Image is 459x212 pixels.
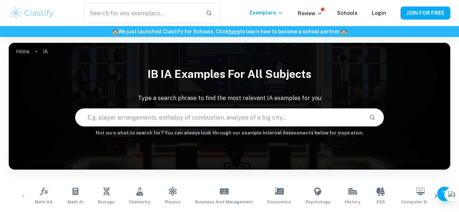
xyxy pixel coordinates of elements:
[366,111,378,124] button: Search
[112,29,118,34] span: 🏫
[165,199,181,205] span: Physics
[67,199,83,205] span: Math AI
[129,199,150,205] span: Chemistry
[1,28,458,36] h6: We just launched Clastify for Schools. Click to learn how to become a school partner.
[298,9,323,17] p: Review
[401,7,450,20] button: JOIN FOR FREE
[401,199,440,205] span: Computer Science
[250,9,283,17] p: Exemplars
[345,199,360,205] span: History
[377,199,385,205] span: ESS
[35,199,53,205] span: Math AA
[341,29,347,34] span: 🏫
[16,46,30,57] a: Home
[195,199,253,205] span: Business and Management
[9,94,450,103] p: Type a search phrase to find the most relevant IA examples for you
[306,199,330,205] span: Psychology
[84,3,200,23] input: Search for any exemplars...
[98,199,114,205] span: Biology
[337,10,357,16] a: Schools
[9,129,450,137] h6: Not sure what to search for? You can always look through our example Internal Assessments below f...
[267,199,291,205] span: Economics
[75,107,364,128] input: E.g. player arrangements, enthalpy of combustion, analysis of a big city...
[437,187,452,201] button: Help and Feedback
[9,6,55,20] img: Clastify logo
[372,10,386,16] a: Login
[9,63,450,85] h1: IB IA examples for all subjects
[43,47,48,55] p: IA
[229,29,240,34] a: here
